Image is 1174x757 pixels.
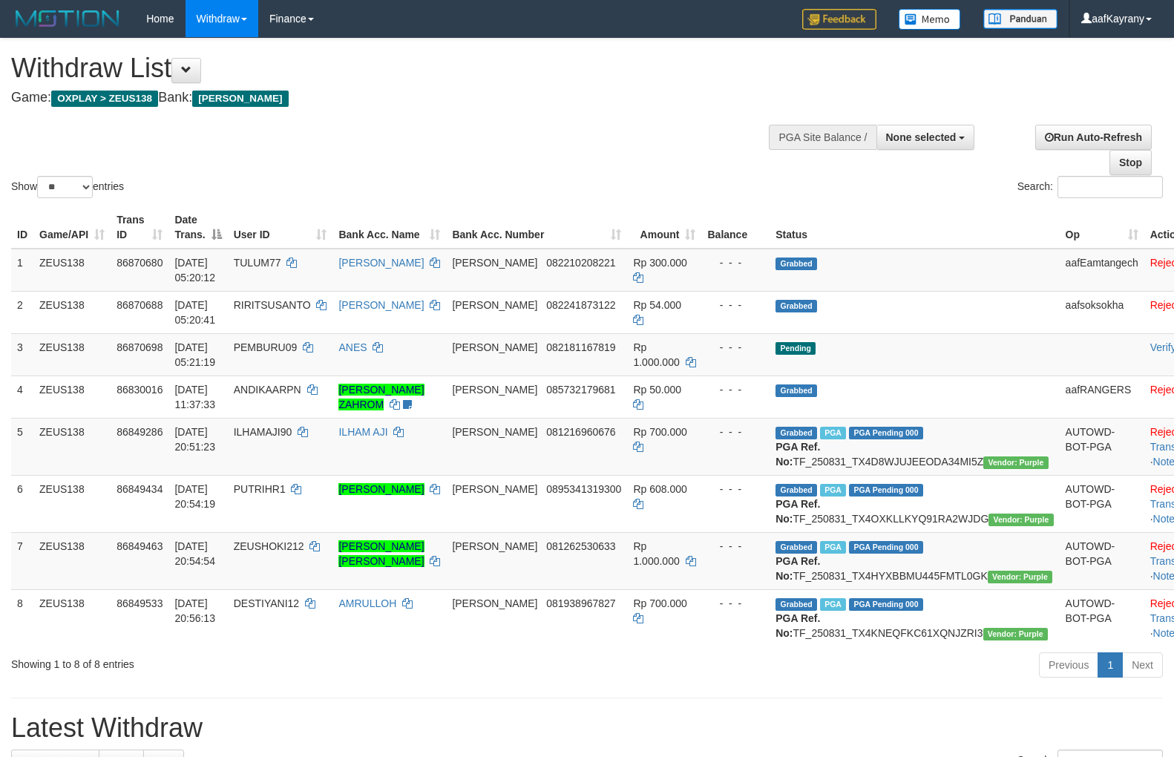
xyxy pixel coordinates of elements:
span: Rp 1.000.000 [633,341,679,368]
th: Trans ID: activate to sort column ascending [111,206,168,249]
span: 86849286 [117,426,163,438]
span: Vendor URL: https://trx4.1velocity.biz [988,514,1053,526]
div: - - - [707,298,764,312]
span: [PERSON_NAME] [452,257,537,269]
div: - - - [707,596,764,611]
span: PEMBURU09 [234,341,298,353]
span: [PERSON_NAME] [452,540,537,552]
td: ZEUS138 [33,589,111,646]
span: Vendor URL: https://trx4.1velocity.biz [983,628,1048,640]
label: Search: [1017,176,1163,198]
span: Rp 700.000 [633,426,686,438]
span: [PERSON_NAME] [452,384,537,396]
td: aafEamtangech [1060,249,1144,292]
td: TF_250831_TX4OXKLLKYQ91RA2WJDG [770,475,1059,532]
a: Run Auto-Refresh [1035,125,1152,150]
span: [PERSON_NAME] [452,597,537,609]
span: RIRITSUSANTO [234,299,311,311]
span: Grabbed [775,541,817,554]
td: AUTOWD-BOT-PGA [1060,475,1144,532]
span: PUTRIHR1 [234,483,286,495]
span: Marked by aafRornrotha [820,541,846,554]
span: ZEUSHOKI212 [234,540,304,552]
img: panduan.png [983,9,1057,29]
span: Rp 608.000 [633,483,686,495]
span: [PERSON_NAME] [192,91,288,107]
th: Game/API: activate to sort column ascending [33,206,111,249]
td: ZEUS138 [33,291,111,333]
img: MOTION_logo.png [11,7,124,30]
td: TF_250831_TX4HYXBBMU445FMTL0GK [770,532,1059,589]
span: Grabbed [775,598,817,611]
a: Stop [1109,150,1152,175]
td: ZEUS138 [33,249,111,292]
span: OXPLAY > ZEUS138 [51,91,158,107]
td: 1 [11,249,33,292]
div: - - - [707,340,764,355]
select: Showentries [37,176,93,198]
td: 8 [11,589,33,646]
span: Grabbed [775,300,817,312]
a: ANES [338,341,367,353]
span: ANDIKAARPN [234,384,301,396]
span: Rp 1.000.000 [633,540,679,567]
a: [PERSON_NAME] [PERSON_NAME] [338,540,424,567]
span: Copy 082241873122 to clipboard [546,299,615,311]
span: 86870688 [117,299,163,311]
th: Status [770,206,1059,249]
td: 7 [11,532,33,589]
span: Pending [775,342,816,355]
a: [PERSON_NAME] ZAHROM [338,384,424,410]
b: PGA Ref. No: [775,441,820,468]
span: Marked by aafRornrotha [820,598,846,611]
span: DESTIYANI12 [234,597,299,609]
td: AUTOWD-BOT-PGA [1060,418,1144,475]
span: Copy 0895341319300 to clipboard [546,483,621,495]
span: Copy 081938967827 to clipboard [546,597,615,609]
label: Show entries [11,176,124,198]
span: Grabbed [775,258,817,270]
td: ZEUS138 [33,376,111,418]
span: Copy 082181167819 to clipboard [546,341,615,353]
th: ID [11,206,33,249]
b: PGA Ref. No: [775,555,820,582]
td: TF_250831_TX4KNEQFKC61XQNJZRI3 [770,589,1059,646]
b: PGA Ref. No: [775,612,820,639]
span: Marked by aafRornrotha [820,427,846,439]
td: AUTOWD-BOT-PGA [1060,589,1144,646]
span: [PERSON_NAME] [452,341,537,353]
span: Grabbed [775,384,817,397]
a: AMRULLOH [338,597,396,609]
span: Copy 081216960676 to clipboard [546,426,615,438]
td: ZEUS138 [33,333,111,376]
td: AUTOWD-BOT-PGA [1060,532,1144,589]
a: [PERSON_NAME] [338,299,424,311]
span: 86870698 [117,341,163,353]
td: ZEUS138 [33,418,111,475]
span: [DATE] 11:37:33 [174,384,215,410]
span: Copy 085732179681 to clipboard [546,384,615,396]
span: [PERSON_NAME] [452,299,537,311]
img: Button%20Memo.svg [899,9,961,30]
span: [DATE] 05:20:12 [174,257,215,284]
td: 3 [11,333,33,376]
span: Vendor URL: https://trx4.1velocity.biz [988,571,1052,583]
div: - - - [707,382,764,397]
span: Rp 700.000 [633,597,686,609]
th: Date Trans.: activate to sort column descending [168,206,227,249]
a: Next [1122,652,1163,678]
span: [PERSON_NAME] [452,426,537,438]
span: [PERSON_NAME] [452,483,537,495]
span: Marked by aafRornrotha [820,484,846,497]
a: ILHAM AJI [338,426,387,438]
span: 86849463 [117,540,163,552]
div: - - - [707,255,764,270]
span: PGA Pending [849,598,923,611]
span: Vendor URL: https://trx4.1velocity.biz [983,456,1048,469]
span: [DATE] 05:21:19 [174,341,215,368]
td: ZEUS138 [33,475,111,532]
span: ILHAMAJI90 [234,426,292,438]
h1: Withdraw List [11,53,768,83]
span: Grabbed [775,427,817,439]
input: Search: [1057,176,1163,198]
